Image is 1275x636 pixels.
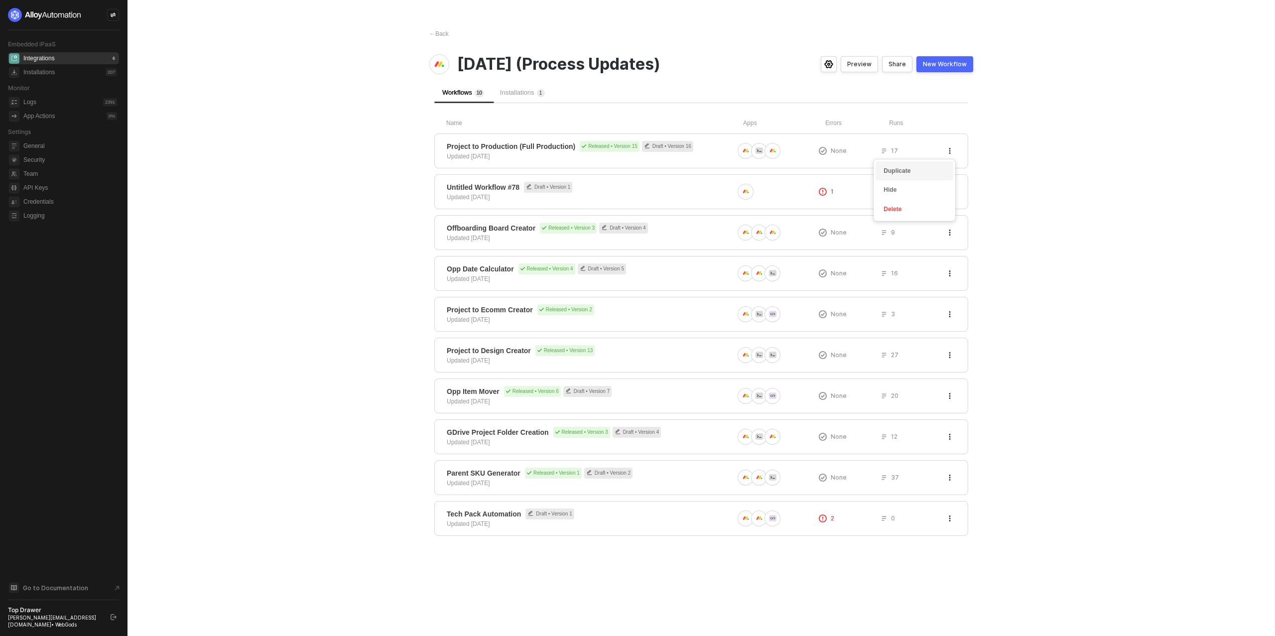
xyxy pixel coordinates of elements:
[831,514,834,522] span: 2
[756,433,763,440] img: icon
[881,270,887,276] span: icon-list
[500,89,545,96] span: Installations
[584,468,633,479] div: Draft • Version 2
[106,68,117,76] div: 207
[518,263,575,274] div: Released • Version 4
[442,89,484,96] span: Workflows
[742,147,750,154] img: icon
[831,351,847,359] span: None
[825,119,889,127] div: Errors
[553,427,610,438] div: Released • Version 3
[881,475,887,481] span: icon-list
[9,53,19,64] span: integrations
[447,315,490,324] div: Updated [DATE]
[599,223,647,234] div: Draft • Version 4
[891,514,895,522] span: 0
[756,147,763,154] img: icon
[881,352,887,358] span: icon-list
[884,166,945,176] div: Duplicate
[881,311,887,317] span: icon-list
[8,8,82,22] img: logo
[447,274,490,283] div: Updated [DATE]
[540,223,597,234] div: Released • Version 3
[847,60,872,68] div: Preview
[819,351,827,359] span: icon-exclamation
[9,183,19,193] span: api-key
[769,310,776,318] img: icon
[819,514,827,522] span: icon-exclamation
[831,146,847,155] span: None
[23,154,117,166] span: Security
[525,468,582,479] div: Released • Version 1
[447,223,535,233] span: Offboarding Board Creator
[881,148,887,154] span: icon-list
[882,56,912,72] button: Share
[756,310,763,318] img: icon
[742,433,750,440] img: icon
[891,473,899,482] span: 37
[447,182,519,192] span: Untitled Workflow #78
[831,269,847,277] span: None
[891,432,897,441] span: 12
[819,269,827,277] span: icon-exclamation
[831,432,847,441] span: None
[769,269,776,277] img: icon
[479,90,482,96] span: 0
[742,269,750,277] img: icon
[429,30,435,37] span: ←
[23,210,117,222] span: Logging
[923,60,967,68] div: New Workflow
[769,351,776,359] img: icon
[23,54,55,63] div: Integrations
[743,119,825,127] div: Apps
[831,228,847,237] span: None
[9,155,19,165] span: security
[769,474,776,481] img: icon
[819,474,827,482] span: icon-exclamation
[563,386,612,397] div: Draft • Version 7
[613,427,661,438] div: Draft • Version 4
[742,229,750,236] img: icon
[537,89,545,97] sup: 1
[742,392,750,399] img: icon
[447,234,490,243] div: Updated [DATE]
[9,97,19,108] span: icon-logs
[447,386,500,396] span: Opp Item Mover
[742,351,750,359] img: icon
[9,141,19,151] span: general
[742,188,750,195] img: icon
[433,58,445,70] img: integration-icon
[107,112,117,120] div: 0 %
[891,351,898,359] span: 27
[447,468,520,478] span: Parent SKU Generator
[769,433,776,440] img: icon
[891,310,895,318] span: 3
[447,305,533,315] span: Project to Ecomm Creator
[819,229,827,237] span: icon-exclamation
[824,60,833,68] span: icon-settings
[457,55,660,74] span: [DATE] (Process Updates)
[756,351,763,359] img: icon
[642,141,693,152] div: Draft • Version 16
[447,141,575,151] span: Project to Production (Full Production)
[9,111,19,122] span: icon-app-actions
[525,509,574,519] span: Draft • Version 1
[891,146,898,155] span: 17
[8,128,31,135] span: Settings
[447,519,490,528] div: Updated [DATE]
[841,56,878,72] button: Preview
[8,8,119,22] a: logo
[8,582,120,594] a: Knowledge Base
[831,187,834,196] span: 1
[8,84,30,92] span: Monitor
[580,141,639,152] div: Released • Version 15
[8,606,102,614] div: Top Drawer
[446,119,743,127] div: Name
[447,438,490,447] div: Updated [DATE]
[524,182,572,193] span: Draft • Version 1
[881,434,887,440] span: icon-list
[447,346,531,356] span: Project to Design Creator
[110,12,116,18] span: icon-swap
[504,386,561,397] div: Released • Version 6
[756,514,763,522] img: icon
